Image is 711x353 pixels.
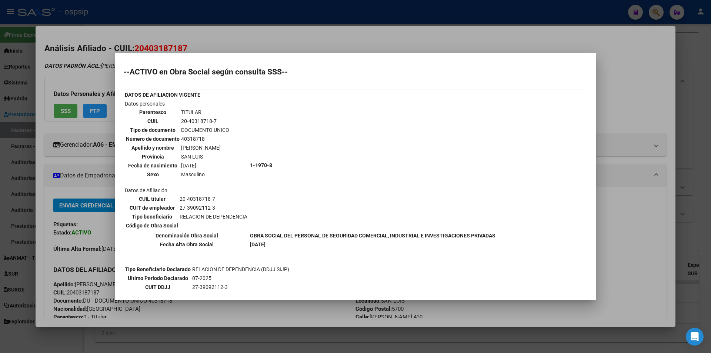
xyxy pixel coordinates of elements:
th: Código de Obra Social [126,222,178,230]
th: CUIL titular [126,195,178,203]
th: Provincia [126,153,180,161]
th: Parentesco [126,108,180,116]
td: 07-2025 [192,274,454,282]
th: CUIT de empleador [126,204,178,212]
b: OBRA SOCIAL DEL PERSONAL DE SEGURIDAD COMERCIAL, INDUSTRIAL E INVESTIGACIONES PRIVADAS [250,233,495,239]
td: SAN LUIS [181,153,230,161]
td: RELACION DE DEPENDENCIA (DDJJ SIJP) [192,265,454,273]
th: Denominación Obra Social [124,232,249,240]
td: 40318718 [181,135,230,143]
th: CUIT DDJJ [124,283,191,291]
th: Sexo [126,170,180,179]
td: RELACION DE DEPENDENCIA [179,213,248,221]
td: 20-40318718-7 [181,117,230,125]
div: Open Intercom Messenger [686,328,704,346]
th: Tipo de documento [126,126,180,134]
b: DATOS DE AFILIACION VIGENTE [125,92,200,98]
th: Ultimo Período Declarado [124,274,191,282]
td: 27-39092112-3 [179,204,248,212]
th: CUIL [126,117,180,125]
td: 27-39092112-3 [192,283,454,291]
td: Masculino [181,170,230,179]
th: Fecha Alta Obra Social [124,240,249,249]
th: Tipo beneficiario [126,213,178,221]
td: 20-40318718-7 [179,195,248,203]
th: Apellido y nombre [126,144,180,152]
th: Número de documento [126,135,180,143]
th: Tipo Beneficiario Declarado [124,265,191,273]
h2: --ACTIVO en Obra Social según consulta SSS-- [124,68,587,76]
td: DOCUMENTO UNICO [181,126,230,134]
b: [DATE] [250,242,266,247]
td: TITULAR [181,108,230,116]
td: [PERSON_NAME] [181,144,230,152]
td: [DATE] [181,161,230,170]
b: 1-1970-8 [250,162,272,168]
td: Datos personales Datos de Afiliación [124,100,249,231]
th: Fecha de nacimiento [126,161,180,170]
